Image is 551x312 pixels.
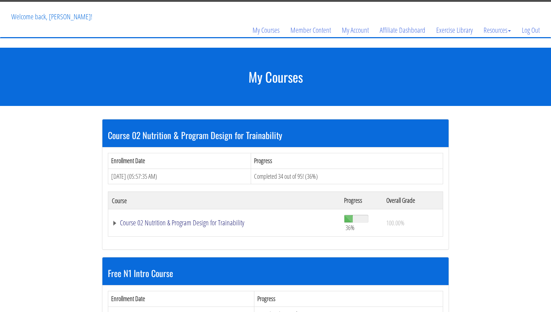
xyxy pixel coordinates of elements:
a: Course 02 Nutrition & Program Design for Trainability [112,219,337,226]
a: Log Out [516,13,545,48]
th: Enrollment Date [108,291,254,307]
a: Affiliate Dashboard [374,13,431,48]
td: [DATE] (05:57:35 AM) [108,169,251,184]
th: Progress [340,192,383,209]
a: Member Content [285,13,336,48]
a: My Account [336,13,374,48]
a: Exercise Library [431,13,478,48]
h3: Course 02 Nutrition & Program Design for Trainability [108,130,443,140]
h3: Free N1 Intro Course [108,268,443,278]
th: Enrollment Date [108,153,251,169]
a: My Courses [247,13,285,48]
a: Resources [478,13,516,48]
span: 36% [345,224,355,232]
th: Progress [251,153,443,169]
th: Progress [254,291,443,307]
td: 100.00% [383,209,443,237]
p: Welcome back, [PERSON_NAME]! [6,2,98,31]
th: Overall Grade [383,192,443,209]
td: Completed 34 out of 95! (36%) [251,169,443,184]
th: Course [108,192,340,209]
